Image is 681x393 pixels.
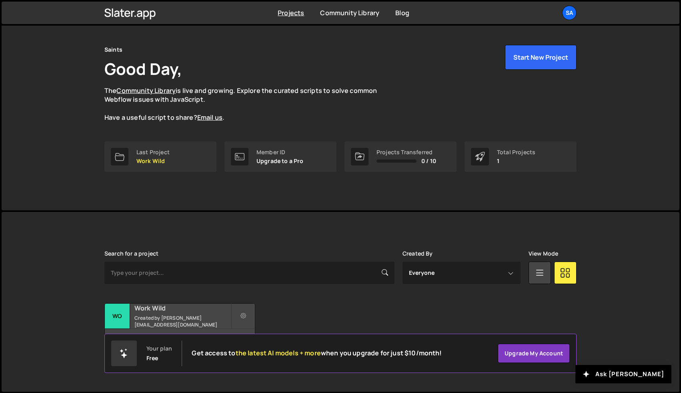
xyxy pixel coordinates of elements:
[197,113,222,122] a: Email us
[236,349,321,357] span: the latest AI models + more
[104,45,122,54] div: Saints
[575,365,671,383] button: Ask [PERSON_NAME]
[505,45,577,70] button: Start New Project
[105,304,130,329] div: Wo
[403,250,433,257] label: Created By
[256,158,304,164] p: Upgrade to a Pro
[104,262,395,284] input: Type your project...
[134,304,231,312] h2: Work Wild
[105,329,255,353] div: 1 page, last updated by [DATE]
[104,303,255,353] a: Wo Work Wild Created by [PERSON_NAME][EMAIL_ADDRESS][DOMAIN_NAME] 1 page, last updated by [DATE]
[421,158,436,164] span: 0 / 10
[529,250,558,257] label: View Mode
[395,8,409,17] a: Blog
[104,141,216,172] a: Last Project Work Wild
[278,8,304,17] a: Projects
[256,149,304,155] div: Member ID
[116,86,176,95] a: Community Library
[377,149,436,155] div: Projects Transferred
[146,355,158,361] div: Free
[136,149,170,155] div: Last Project
[146,345,172,352] div: Your plan
[320,8,379,17] a: Community Library
[497,158,535,164] p: 1
[104,58,182,80] h1: Good Day,
[497,149,535,155] div: Total Projects
[498,344,570,363] a: Upgrade my account
[136,158,170,164] p: Work Wild
[562,6,577,20] a: Sa
[192,349,442,357] h2: Get access to when you upgrade for just $10/month!
[104,86,393,122] p: The is live and growing. Explore the curated scripts to solve common Webflow issues with JavaScri...
[104,250,158,257] label: Search for a project
[134,314,231,328] small: Created by [PERSON_NAME][EMAIL_ADDRESS][DOMAIN_NAME]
